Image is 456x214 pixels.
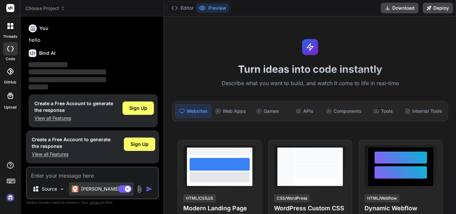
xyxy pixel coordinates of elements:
[25,5,65,12] span: Choose Project
[136,185,143,193] img: attachment
[183,194,216,202] div: HTML/CSS/JS
[81,186,131,192] p: [PERSON_NAME] 4 S..
[26,199,159,206] p: Always double-check its answers. Your in Bind
[274,204,347,213] h4: WordPress Custom CSS
[323,104,364,118] div: Components
[423,3,453,13] button: Deploy
[29,69,106,74] span: ‌
[168,79,452,88] p: Describe what you want to build, and watch it come to life in real-time
[4,79,16,85] label: GitHub
[366,104,401,118] div: Tools
[89,200,101,204] span: privacy
[175,104,211,118] div: Websites
[250,104,285,118] div: Games
[39,25,48,32] h6: You
[169,3,196,13] button: Editor
[59,186,65,192] img: Pick Models
[146,186,153,192] img: icon
[72,186,78,192] img: Claude 4 Sonnet
[213,104,249,118] div: Web Apps
[32,136,110,150] h1: Create a Free Account to generate the response
[34,115,113,122] p: View all Features
[274,194,310,202] div: CSS/WordPress
[34,100,113,114] h1: Create a Free Account to generate the response
[5,192,16,203] img: signin
[4,104,17,110] label: Upload
[6,56,15,62] label: code
[29,36,158,44] p: hello
[42,186,57,192] p: Source
[365,194,400,202] div: HTML/Webflow
[287,104,322,118] div: APIs
[196,3,229,13] button: Preview
[183,204,256,213] h4: Modern Landing Page
[29,77,106,82] span: ‌
[39,50,55,56] h6: Bind AI
[381,3,419,13] button: Download
[131,141,149,148] span: Sign Up
[129,105,147,112] span: Sign Up
[3,34,17,39] label: threads
[32,151,110,158] p: View all Features
[29,62,67,67] span: ‌
[29,84,48,89] span: ‌
[402,104,445,118] div: Internal Tools
[168,63,452,75] h1: Turn ideas into code instantly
